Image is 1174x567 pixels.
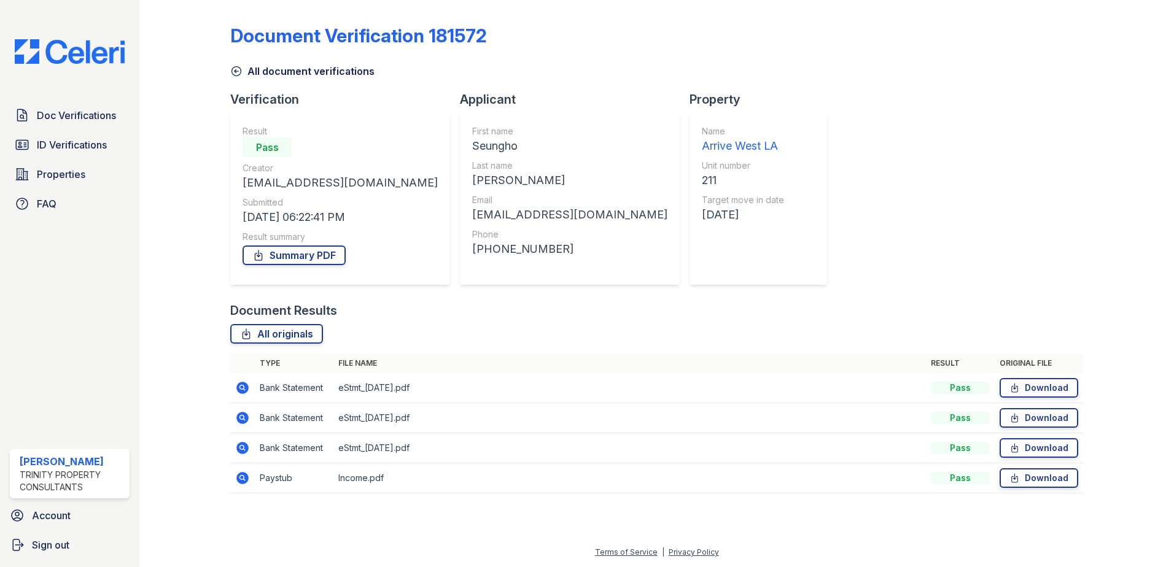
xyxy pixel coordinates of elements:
a: Doc Verifications [10,103,130,128]
span: Account [32,508,71,523]
th: Type [255,353,333,373]
div: Result [243,125,438,137]
div: Document Results [230,302,337,319]
div: Pass [931,472,990,484]
span: FAQ [37,196,56,211]
a: All document verifications [230,64,375,79]
div: First name [472,125,667,137]
span: Doc Verifications [37,108,116,123]
div: Name [702,125,784,137]
div: Seungho [472,137,667,155]
th: Original file [995,353,1083,373]
a: Privacy Policy [669,547,719,557]
td: Paystub [255,463,333,493]
span: ID Verifications [37,137,107,152]
td: Income.pdf [333,463,926,493]
div: Pass [243,137,292,157]
div: Unit number [702,160,784,172]
div: Last name [472,160,667,172]
div: Arrive West LA [702,137,784,155]
div: Trinity Property Consultants [20,469,125,493]
a: Download [1000,438,1078,458]
td: eStmt_[DATE].pdf [333,433,926,463]
div: | [662,547,664,557]
a: Download [1000,408,1078,428]
a: Download [1000,468,1078,488]
div: Document Verification 181572 [230,25,487,47]
a: Properties [10,162,130,187]
div: Pass [931,412,990,424]
span: Properties [37,167,85,182]
a: FAQ [10,191,130,216]
div: [EMAIL_ADDRESS][DOMAIN_NAME] [243,174,438,191]
a: Terms of Service [595,547,658,557]
div: [PERSON_NAME] [472,172,667,189]
a: Summary PDF [243,245,346,265]
div: [DATE] 06:22:41 PM [243,209,438,226]
a: Sign out [5,533,134,557]
img: CE_Logo_Blue-a8612792a0a2168367f1c8372b55b34899dd931a85d93a1a3d3e32e68fde9ad4.png [5,39,134,64]
th: Result [926,353,995,373]
div: Submitted [243,196,438,209]
div: Property [690,91,837,108]
div: Result summary [243,231,438,243]
div: [PERSON_NAME] [20,454,125,469]
td: Bank Statement [255,403,333,433]
div: [EMAIL_ADDRESS][DOMAIN_NAME] [472,206,667,223]
a: All originals [230,324,323,344]
td: Bank Statement [255,433,333,463]
div: Target move in date [702,194,784,206]
div: Creator [243,162,438,174]
div: Email [472,194,667,206]
a: ID Verifications [10,133,130,157]
td: eStmt_[DATE].pdf [333,403,926,433]
a: Account [5,503,134,528]
div: [DATE] [702,206,784,223]
div: Verification [230,91,460,108]
div: 211 [702,172,784,189]
div: [PHONE_NUMBER] [472,241,667,258]
a: Download [1000,378,1078,398]
th: File name [333,353,926,373]
div: Pass [931,382,990,394]
td: eStmt_[DATE].pdf [333,373,926,403]
div: Pass [931,442,990,454]
div: Applicant [460,91,690,108]
td: Bank Statement [255,373,333,403]
div: Phone [472,228,667,241]
a: Name Arrive West LA [702,125,784,155]
span: Sign out [32,538,69,552]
